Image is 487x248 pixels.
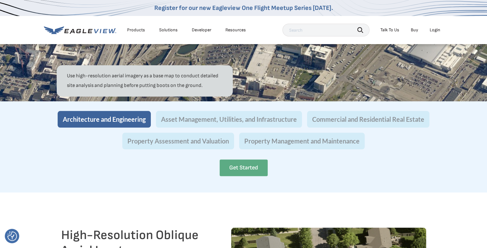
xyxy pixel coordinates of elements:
button: Asset Management, Utilities, and Infrastructure [156,111,302,128]
button: Property Management and Maintenance [239,133,365,149]
div: Products [127,27,145,33]
a: Developer [192,27,211,33]
div: Resources [225,27,246,33]
div: Talk To Us [380,27,399,33]
button: Commercial and Residential Real Estate [307,111,429,128]
a: Register for our new Eagleview One Flight Meetup Series [DATE]. [154,4,333,12]
div: Solutions [159,27,178,33]
a: Buy [411,27,418,33]
input: Search [282,24,369,36]
a: Get Started [220,159,268,176]
p: Use high-resolution aerial imagery as a base map to conduct detailed site analysis and planning b... [67,71,223,90]
button: Property Assessment and Valuation [122,133,234,149]
button: Consent Preferences [7,231,17,241]
div: Login [430,27,440,33]
img: Revisit consent button [7,231,17,241]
